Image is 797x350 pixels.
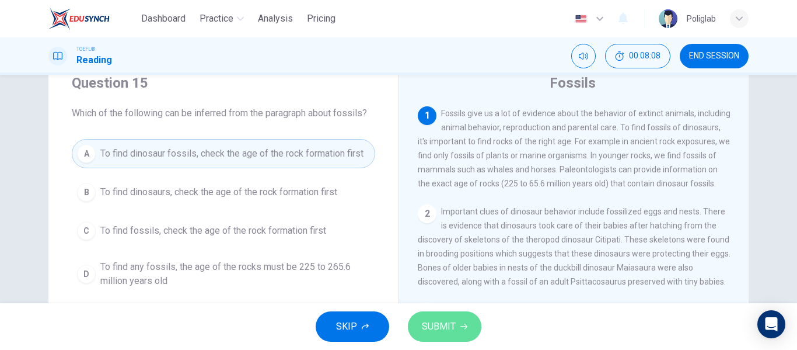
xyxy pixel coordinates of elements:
[336,318,357,335] span: SKIP
[689,51,739,61] span: END SESSION
[422,318,456,335] span: SUBMIT
[253,8,298,29] button: Analysis
[76,45,95,53] span: TOEFL®
[72,139,375,168] button: ATo find dinosaur fossils, check the age of the rock formation first
[72,255,375,293] button: DTo find any fossils, the age of the rocks must be 225 to 265.6 million years old
[72,74,375,92] h4: Question 15
[302,8,340,29] button: Pricing
[72,106,375,120] span: Which of the following can be inferred from the paragraph about fossils?
[48,7,110,30] img: EduSynch logo
[418,106,436,125] div: 1
[629,51,660,61] span: 00:08:08
[258,12,293,26] span: Analysis
[680,44,749,68] button: END SESSION
[72,178,375,207] button: BTo find dinosaurs, check the age of the rock formation first
[574,15,588,23] img: en
[77,183,96,202] div: B
[48,7,137,30] a: EduSynch logo
[100,185,337,199] span: To find dinosaurs, check the age of the rock formation first
[77,221,96,240] div: C
[418,207,730,286] span: Important clues of dinosaur behavior include fossilized eggs and nests. There is evidence that di...
[418,109,730,188] span: Fossils give us a lot of evidence about the behavior of extinct animals, including animal behavio...
[316,311,389,342] button: SKIP
[687,12,716,26] div: Poliglab
[605,44,670,68] button: 00:08:08
[100,260,370,288] span: To find any fossils, the age of the rocks must be 225 to 265.6 million years old
[72,216,375,245] button: CTo find fossils, check the age of the rock formation first
[550,74,596,92] h4: Fossils
[77,144,96,163] div: A
[76,53,112,67] h1: Reading
[605,44,670,68] div: Hide
[200,12,233,26] span: Practice
[100,224,326,238] span: To find fossils, check the age of the rock formation first
[100,147,363,161] span: To find dinosaur fossils, check the age of the rock formation first
[571,44,596,68] div: Mute
[141,12,186,26] span: Dashboard
[77,265,96,283] div: D
[137,8,190,29] button: Dashboard
[408,311,481,342] button: SUBMIT
[659,9,677,28] img: Profile picture
[195,8,249,29] button: Practice
[418,303,436,321] div: 3
[418,205,436,223] div: 2
[307,12,335,26] span: Pricing
[757,310,785,338] div: Open Intercom Messenger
